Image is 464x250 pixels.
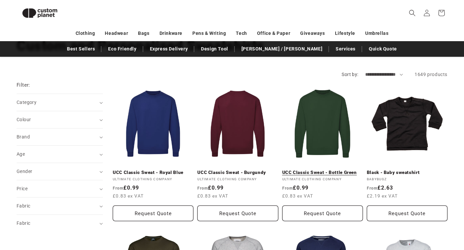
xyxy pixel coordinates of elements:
span: 1649 products [415,72,447,77]
span: Age [17,151,25,157]
a: Quick Quote [365,43,400,55]
summary: Brand (0 selected) [17,128,103,145]
summary: Category (0 selected) [17,94,103,111]
button: Request Quote [282,206,363,221]
label: Sort by: [342,72,358,77]
summary: Fabric (0 selected) [17,198,103,214]
a: Lifestyle [335,28,355,39]
a: Bags [138,28,149,39]
a: Giveaways [300,28,325,39]
a: Services [332,43,359,55]
a: Pens & Writing [192,28,226,39]
a: Express Delivery [147,43,191,55]
span: Gender [17,169,32,174]
button: Request Quote [367,206,447,221]
a: [PERSON_NAME] / [PERSON_NAME] [238,43,326,55]
a: Drinkware [160,28,182,39]
span: Fabric [17,203,30,208]
summary: Age (0 selected) [17,146,103,163]
a: Eco Friendly [105,43,140,55]
a: Umbrellas [365,28,388,39]
span: Fabric [17,220,30,226]
summary: Colour (0 selected) [17,111,103,128]
summary: Search [405,6,420,20]
a: UCC Classic Sweat - Royal Blue [113,170,193,176]
a: Black - Baby sweatshirt [367,170,447,176]
img: Custom Planet [17,3,63,24]
a: Tech [236,28,247,39]
summary: Fabric (0 selected) [17,215,103,232]
button: Request Quote [113,206,193,221]
a: Design Tool [198,43,232,55]
a: Headwear [105,28,128,39]
summary: Gender (0 selected) [17,163,103,180]
span: Price [17,186,28,191]
a: UCC Classic Sweat - Bottle Green [282,170,363,176]
a: UCC Classic Sweat - Burgundy [197,170,278,176]
button: Request Quote [197,206,278,221]
a: Clothing [76,28,95,39]
h2: Filter: [17,81,30,89]
a: Office & Paper [257,28,290,39]
span: Category [17,100,36,105]
span: Colour [17,117,31,122]
iframe: Chat Widget [431,218,464,250]
summary: Price [17,180,103,197]
span: Brand [17,134,30,139]
a: Best Sellers [64,43,98,55]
